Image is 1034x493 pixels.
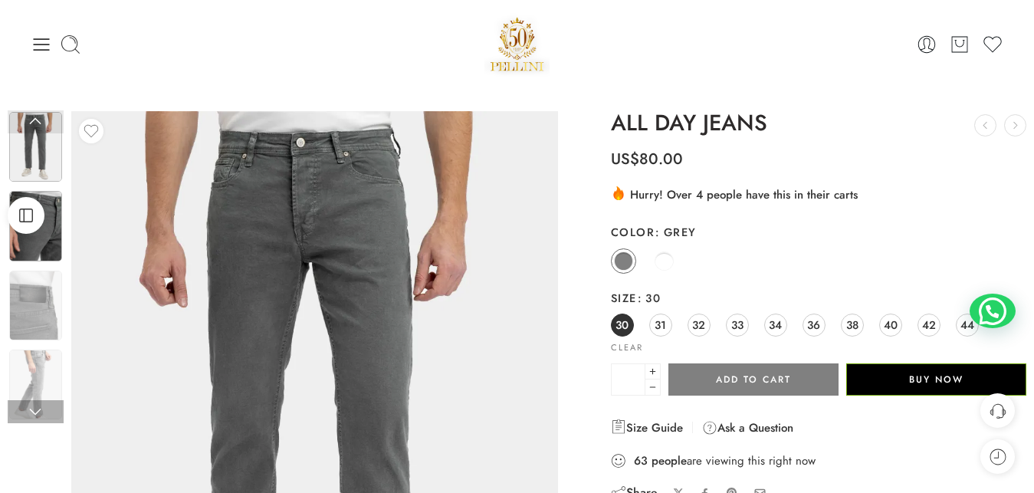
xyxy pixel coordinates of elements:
[846,363,1026,396] button: Buy Now
[960,314,974,335] span: 44
[611,185,1026,203] div: Hurry! Over 4 people have this in their carts
[982,34,1003,55] a: Wishlist
[803,314,826,337] a: 36
[611,363,645,396] input: Product quantity
[484,12,550,77] a: Pellini -
[9,271,62,340] img: New-items67
[688,314,711,337] a: 32
[726,314,749,337] a: 33
[611,148,683,170] bdi: 80.00
[917,314,940,337] a: 42
[841,314,864,337] a: 38
[9,191,62,261] img: New-items67
[9,112,62,182] img: New-items67
[655,224,696,240] span: Grey
[655,314,666,335] span: 31
[956,314,979,337] a: 44
[611,419,683,437] a: Size Guide
[949,34,970,55] a: Cart
[846,314,858,335] span: 38
[649,314,672,337] a: 31
[702,419,793,437] a: Ask a Question
[611,111,1026,136] h1: ALL DAY JEANS
[611,314,634,337] a: 30
[611,291,1026,306] label: Size
[731,314,743,335] span: 33
[652,453,687,468] strong: people
[922,314,936,335] span: 42
[611,225,1026,240] label: Color
[9,350,62,419] img: New-items67
[879,314,902,337] a: 40
[611,148,639,170] span: US$
[611,343,643,352] a: Clear options
[916,34,937,55] a: Login / Register
[764,314,787,337] a: 34
[484,12,550,77] img: Pellini
[615,314,629,335] span: 30
[769,314,782,335] span: 34
[884,314,898,335] span: 40
[692,314,705,335] span: 32
[637,290,661,306] span: 30
[634,453,648,468] strong: 63
[807,314,820,335] span: 36
[611,452,1026,469] div: are viewing this right now
[668,363,839,396] button: Add to cart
